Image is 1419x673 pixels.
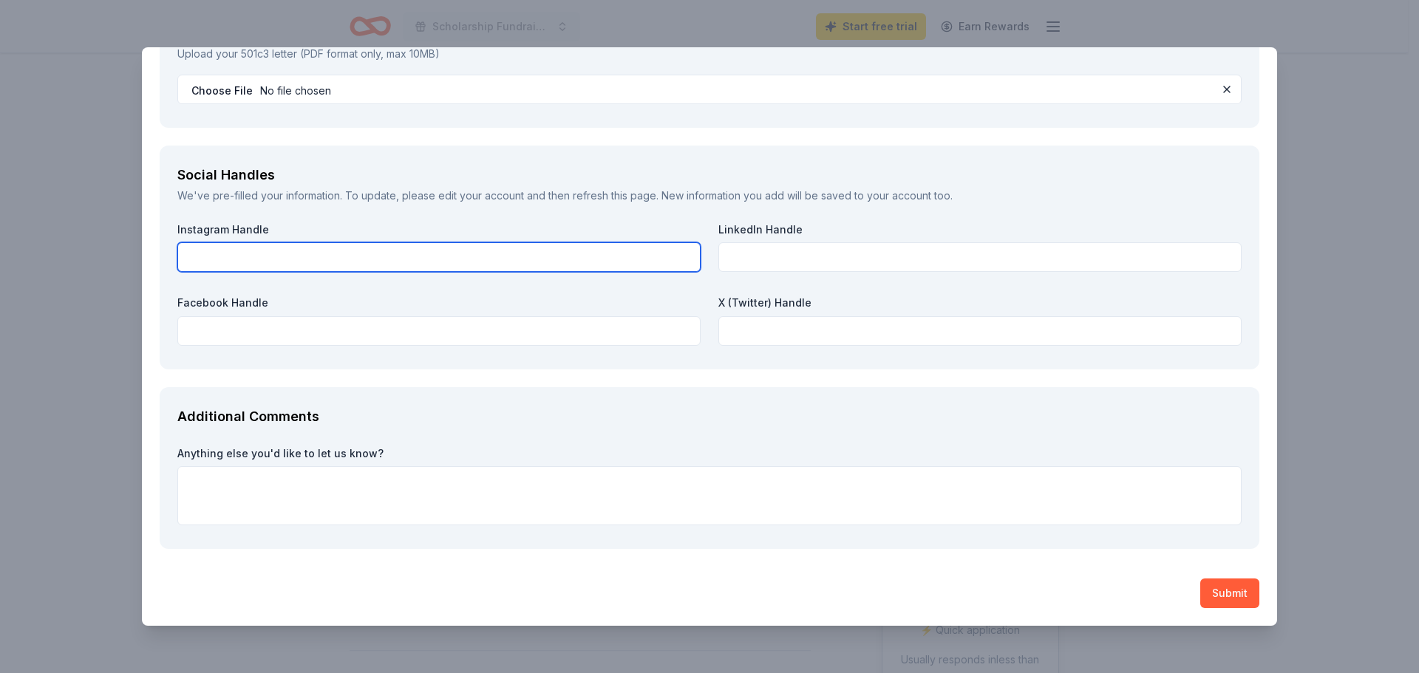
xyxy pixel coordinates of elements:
[177,45,1242,63] p: Upload your 501c3 letter (PDF format only, max 10MB)
[177,446,1242,461] label: Anything else you'd like to let us know?
[438,189,524,202] a: edit your account
[177,295,701,310] label: Facebook Handle
[718,295,1242,310] label: X (Twitter) Handle
[177,187,1242,205] div: We've pre-filled your information. To update, please and then refresh this page. New information ...
[177,163,1242,187] div: Social Handles
[1200,578,1259,608] button: Submit
[718,222,1242,237] label: LinkedIn Handle
[177,222,701,237] label: Instagram Handle
[177,405,1242,428] div: Additional Comments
